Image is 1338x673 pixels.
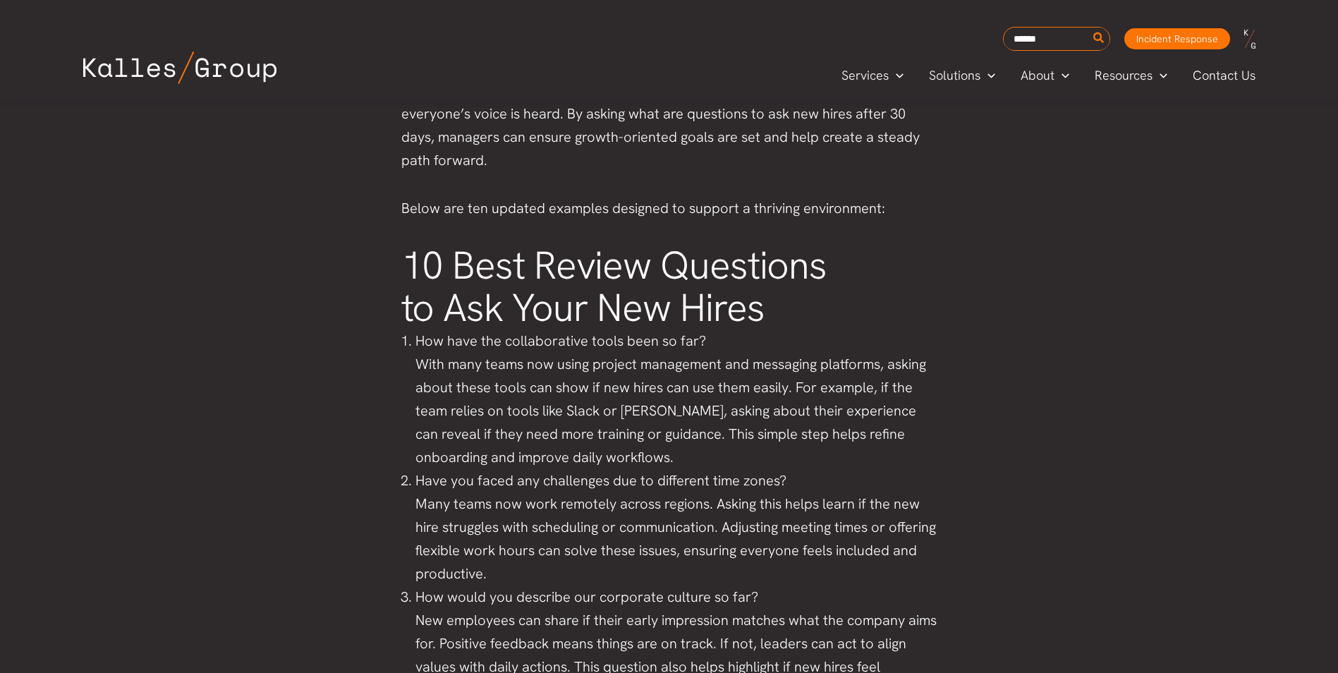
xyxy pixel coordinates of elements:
button: Search [1090,28,1108,50]
span: Resources [1095,65,1152,86]
p: Below are ten updated examples designed to support a thriving environment: [401,197,937,220]
span: Contact Us [1193,65,1255,86]
a: ServicesMenu Toggle [829,65,916,86]
nav: Primary Site Navigation [829,63,1269,87]
h2: 10 Best Review Questions to Ask Your New Hires [401,245,937,329]
span: Menu Toggle [889,65,904,86]
span: About [1021,65,1054,86]
a: ResourcesMenu Toggle [1082,65,1180,86]
li: Have you faced any challenges due to different time zones? Many teams now work remotely across re... [415,469,937,586]
span: Menu Toggle [1054,65,1069,86]
span: Menu Toggle [980,65,995,86]
a: Incident Response [1124,28,1230,49]
span: Services [841,65,889,86]
img: Kalles Group [83,51,276,84]
a: Contact Us [1180,65,1270,86]
a: AboutMenu Toggle [1008,65,1082,86]
li: How have the collaborative tools been so far? With many teams now using project management and me... [415,329,937,469]
span: Solutions [929,65,980,86]
a: SolutionsMenu Toggle [916,65,1008,86]
span: Menu Toggle [1152,65,1167,86]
